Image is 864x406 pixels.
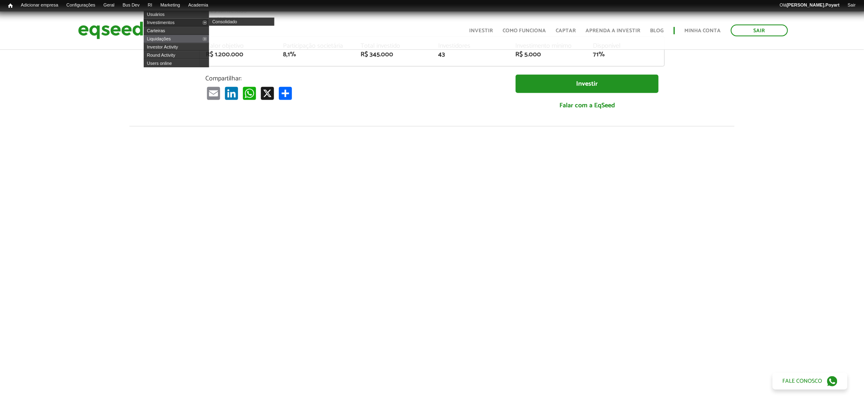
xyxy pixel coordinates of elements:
[593,51,658,58] div: 71%
[206,51,271,58] div: R$ 1.200.000
[78,20,143,41] img: EqSeed
[470,28,493,33] a: Investir
[199,143,665,404] iframe: Co.Urban | Oferta disponível
[205,75,503,82] p: Compartilhar:
[223,87,240,100] a: LinkedIn
[118,2,144,9] a: Bus Dev
[144,2,156,9] a: RI
[556,28,576,33] a: Captar
[259,87,276,100] a: X
[144,10,209,18] a: Usuários
[650,28,664,33] a: Blog
[361,51,426,58] div: R$ 345.000
[776,2,844,9] a: Olá[PERSON_NAME].Poyart
[773,373,848,390] a: Fale conosco
[17,2,62,9] a: Adicionar empresa
[516,75,659,93] a: Investir
[8,3,13,9] span: Início
[516,97,659,114] a: Falar com a EqSeed
[205,87,222,100] a: Email
[184,2,212,9] a: Academia
[731,24,788,36] a: Sair
[4,2,17,10] a: Início
[241,87,258,100] a: WhatsApp
[62,2,100,9] a: Configurações
[277,87,294,100] a: Compartilhar
[503,28,546,33] a: Como funciona
[99,2,118,9] a: Geral
[844,2,860,9] a: Sair
[787,2,840,7] strong: [PERSON_NAME].Poyart
[156,2,184,9] a: Marketing
[685,28,721,33] a: Minha conta
[586,28,641,33] a: Aprenda a investir
[516,51,581,58] div: R$ 5.000
[438,51,503,58] div: 43
[283,51,349,58] div: 8,1%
